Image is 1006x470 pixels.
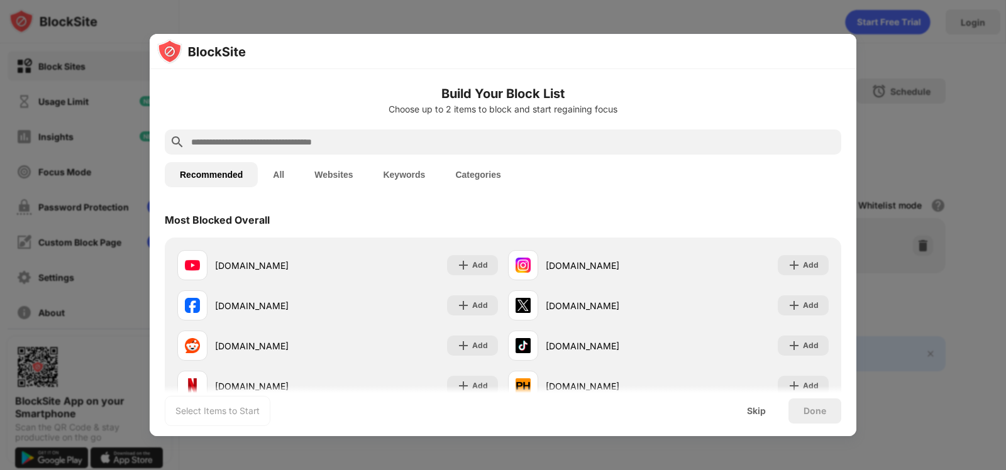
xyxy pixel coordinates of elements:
div: Add [472,259,488,271]
div: [DOMAIN_NAME] [546,339,668,352]
div: Done [804,406,826,416]
div: Add [472,339,488,352]
img: search.svg [170,134,185,150]
div: Skip [747,406,766,416]
img: favicons [516,258,531,273]
div: Add [472,380,488,392]
div: [DOMAIN_NAME] [215,299,338,312]
div: [DOMAIN_NAME] [215,380,338,393]
img: favicons [185,258,200,273]
img: favicons [516,298,531,313]
div: [DOMAIN_NAME] [546,299,668,312]
div: Add [803,380,819,392]
img: favicons [516,378,531,393]
img: favicons [185,338,200,353]
img: favicons [516,338,531,353]
div: Add [803,339,819,352]
img: favicons [185,298,200,313]
button: Keywords [368,162,440,187]
div: Select Items to Start [175,405,260,417]
div: [DOMAIN_NAME] [546,380,668,393]
img: favicons [185,378,200,393]
div: [DOMAIN_NAME] [215,259,338,272]
img: logo-blocksite.svg [157,39,246,64]
div: Add [803,299,819,312]
div: [DOMAIN_NAME] [215,339,338,352]
button: All [258,162,299,187]
div: Most Blocked Overall [165,214,270,226]
div: [DOMAIN_NAME] [546,259,668,272]
button: Categories [440,162,516,187]
button: Websites [299,162,368,187]
div: Add [472,299,488,312]
button: Recommended [165,162,258,187]
div: Add [803,259,819,271]
h6: Build Your Block List [165,84,841,103]
div: Choose up to 2 items to block and start regaining focus [165,104,841,114]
